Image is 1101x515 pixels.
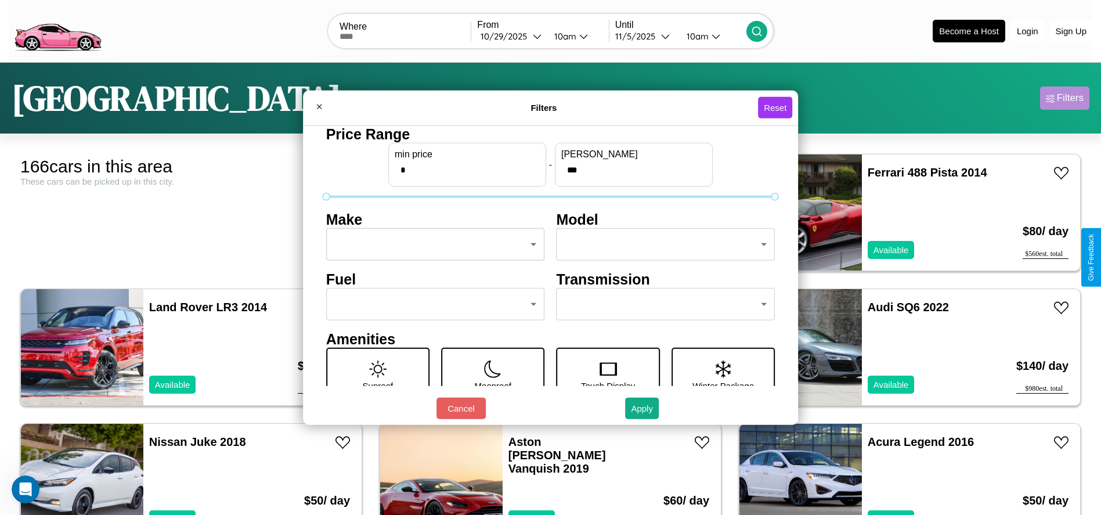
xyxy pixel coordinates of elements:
h4: Make [326,211,545,228]
button: Reset [758,97,792,118]
h3: $ 140 / day [1016,348,1068,384]
p: Sunroof [363,377,394,393]
img: logo [9,6,106,54]
label: Where [340,21,471,32]
button: Sign Up [1050,20,1092,42]
h4: Transmission [557,271,775,287]
div: 166 cars in this area [20,157,362,177]
p: Touch Display [581,377,635,393]
label: [PERSON_NAME] [561,149,706,159]
div: 10 / 29 / 2025 [481,31,533,42]
label: Until [615,20,746,30]
a: Land Rover LR3 2014 [149,301,267,314]
label: min price [395,149,540,159]
label: From [477,20,608,30]
h3: $ 160 / day [298,348,350,384]
button: 10am [677,30,746,42]
p: Available [873,377,909,392]
button: Filters [1040,87,1089,110]
p: Winter Package [692,377,754,393]
p: Available [873,242,909,258]
div: $ 980 est. total [1016,384,1068,394]
h4: Price Range [326,125,775,142]
p: - [549,157,552,172]
button: Apply [625,398,659,419]
p: Moonroof [475,377,511,393]
button: Cancel [436,398,486,419]
h3: $ 80 / day [1023,213,1068,250]
div: $ 560 est. total [1023,250,1068,259]
div: Filters [1057,92,1084,104]
a: Audi SQ6 2022 [868,301,949,314]
a: Acura Legend 2016 [868,435,974,448]
button: Login [1011,20,1044,42]
h4: Model [557,211,775,228]
h1: [GEOGRAPHIC_DATA] [12,74,341,122]
a: Aston [PERSON_NAME] Vanquish 2019 [508,435,606,475]
h4: Amenities [326,330,775,347]
a: Nissan Juke 2018 [149,435,246,448]
h4: Fuel [326,271,545,287]
button: 10am [545,30,608,42]
div: 10am [548,31,579,42]
button: Become a Host [933,20,1005,42]
div: $ 1120 est. total [298,384,350,394]
iframe: Intercom live chat [12,476,39,503]
div: Give Feedback [1087,234,1095,281]
h4: Filters [330,103,758,113]
div: 11 / 5 / 2025 [615,31,661,42]
button: 10/29/2025 [477,30,545,42]
div: 10am [681,31,712,42]
div: These cars can be picked up in this city. [20,177,362,186]
a: Ferrari 488 Pista 2014 [868,166,987,179]
p: Available [155,377,190,392]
